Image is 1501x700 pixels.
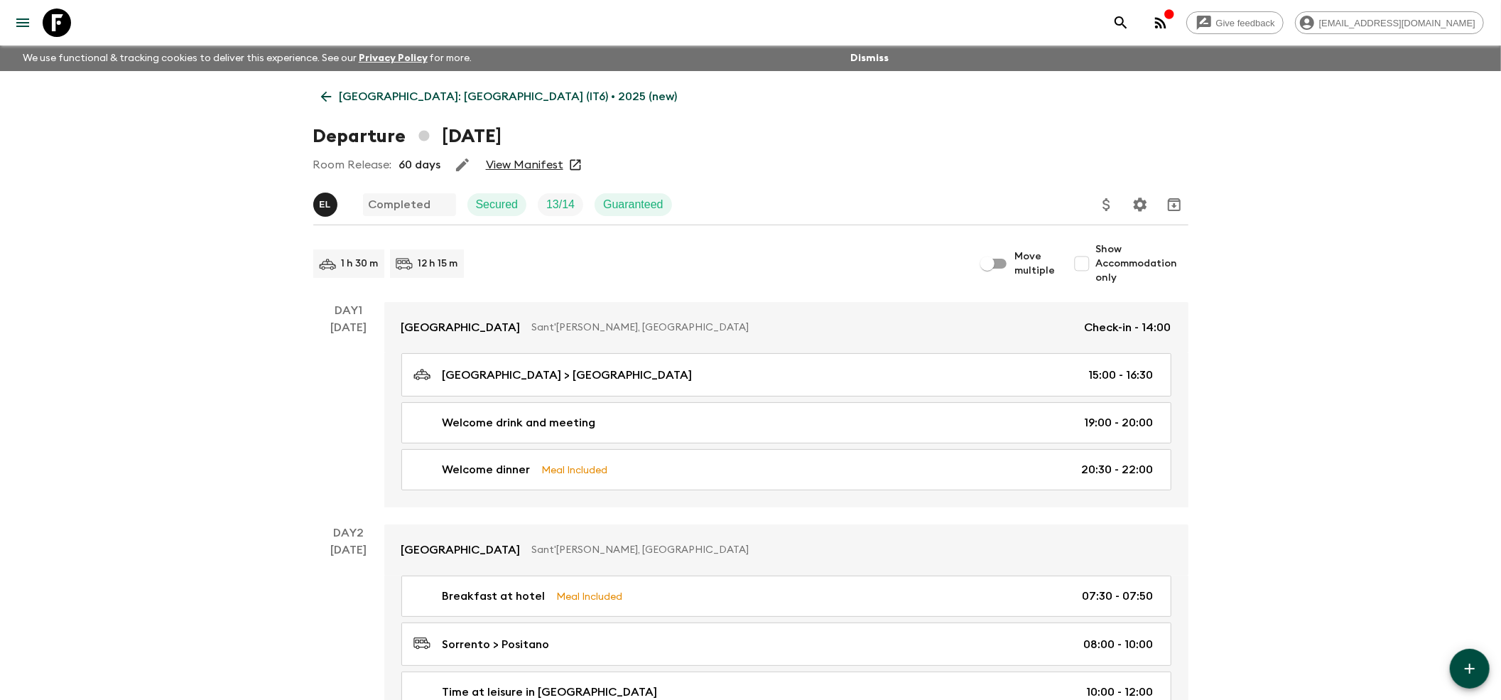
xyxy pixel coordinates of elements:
span: [EMAIL_ADDRESS][DOMAIN_NAME] [1311,18,1483,28]
p: Day 2 [313,524,384,542]
a: [GEOGRAPHIC_DATA]: [GEOGRAPHIC_DATA] (IT6) • 2025 (new) [313,82,686,111]
p: Secured [476,196,519,213]
p: We use functional & tracking cookies to deliver this experience. See our for more. [17,45,478,71]
p: [GEOGRAPHIC_DATA] [401,319,521,336]
p: Meal Included [557,588,623,604]
p: Room Release: [313,156,392,173]
span: Eleonora Longobardi [313,197,340,208]
p: Sorrento > Positano [443,636,550,653]
p: [GEOGRAPHIC_DATA] > [GEOGRAPHIC_DATA] [443,367,693,384]
a: View Manifest [486,158,563,172]
a: [GEOGRAPHIC_DATA]Sant'[PERSON_NAME], [GEOGRAPHIC_DATA] [384,524,1188,576]
button: Archive (Completed, Cancelled or Unsynced Departures only) [1160,190,1188,219]
button: Update Price, Early Bird Discount and Costs [1093,190,1121,219]
p: Guaranteed [603,196,663,213]
div: [DATE] [330,319,367,507]
button: Settings [1126,190,1154,219]
p: 07:30 - 07:50 [1083,588,1154,605]
p: Completed [369,196,431,213]
span: Move multiple [1015,249,1056,278]
p: 19:00 - 20:00 [1085,414,1154,431]
a: [GEOGRAPHIC_DATA] > [GEOGRAPHIC_DATA]15:00 - 16:30 [401,353,1171,397]
div: [EMAIL_ADDRESS][DOMAIN_NAME] [1295,11,1484,34]
p: Welcome drink and meeting [443,414,596,431]
a: Welcome dinnerMeal Included20:30 - 22:00 [401,449,1171,490]
span: Show Accommodation only [1096,242,1188,285]
p: Meal Included [542,462,608,478]
a: Sorrento > Positano08:00 - 10:00 [401,623,1171,666]
div: Secured [467,193,527,216]
p: 15:00 - 16:30 [1089,367,1154,384]
p: Sant'[PERSON_NAME], [GEOGRAPHIC_DATA] [532,321,1073,335]
p: Sant'[PERSON_NAME], [GEOGRAPHIC_DATA] [532,543,1160,557]
button: Dismiss [847,48,892,68]
a: Welcome drink and meeting19:00 - 20:00 [401,402,1171,443]
button: search adventures [1107,9,1135,37]
p: [GEOGRAPHIC_DATA]: [GEOGRAPHIC_DATA] (IT6) • 2025 (new) [340,88,678,105]
a: Breakfast at hotelMeal Included07:30 - 07:50 [401,576,1171,617]
p: 1 h 30 m [342,257,379,271]
a: [GEOGRAPHIC_DATA]Sant'[PERSON_NAME], [GEOGRAPHIC_DATA]Check-in - 14:00 [384,302,1188,353]
a: Give feedback [1186,11,1284,34]
p: Day 1 [313,302,384,319]
p: [GEOGRAPHIC_DATA] [401,542,521,559]
h1: Departure [DATE] [313,122,502,151]
span: Give feedback [1208,18,1283,28]
p: 20:30 - 22:00 [1082,461,1154,478]
p: 13 / 14 [546,196,575,213]
p: Check-in - 14:00 [1085,319,1171,336]
p: Breakfast at hotel [443,588,546,605]
p: Welcome dinner [443,461,531,478]
p: 12 h 15 m [418,257,458,271]
p: 08:00 - 10:00 [1084,636,1154,653]
p: 60 days [399,156,441,173]
a: Privacy Policy [359,53,428,63]
button: menu [9,9,37,37]
div: Trip Fill [538,193,583,216]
